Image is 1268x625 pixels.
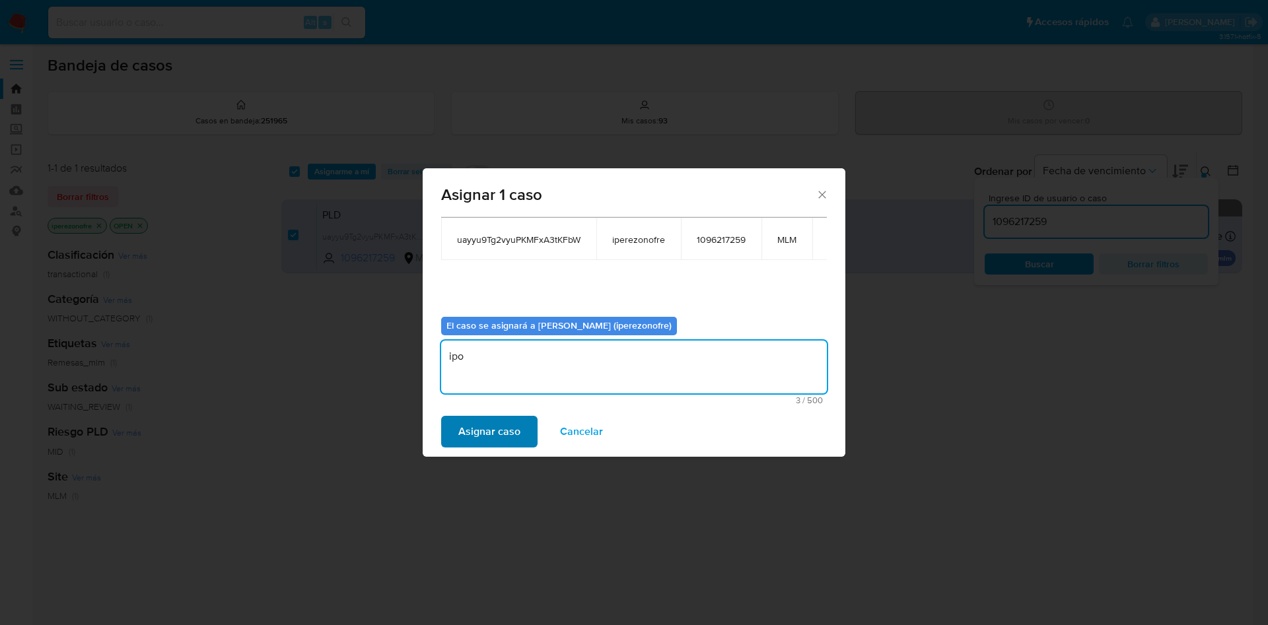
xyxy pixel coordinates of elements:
span: 1096217259 [697,234,746,246]
span: uayyu9Tg2vyuPKMFxA3tKFbW [457,234,581,246]
button: Cerrar ventana [816,188,828,200]
b: El caso se asignará a [PERSON_NAME] (iperezonofre) [446,319,672,332]
span: Máximo 500 caracteres [445,396,823,405]
div: assign-modal [423,168,845,457]
button: Asignar caso [441,416,538,447]
span: Asignar 1 caso [441,187,816,203]
span: Asignar caso [458,417,520,446]
button: Cancelar [543,416,620,447]
span: Cancelar [560,417,603,446]
span: iperezonofre [612,234,665,246]
span: MLM [777,234,796,246]
textarea: ipo [441,341,827,393]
